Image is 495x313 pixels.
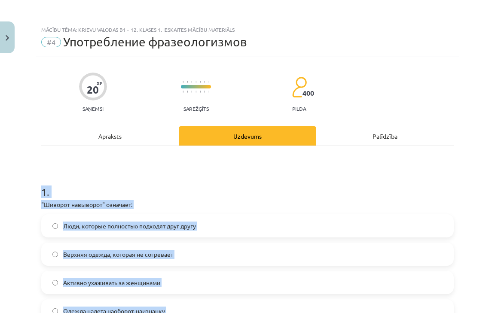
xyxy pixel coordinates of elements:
[63,35,247,49] span: Употребление фразеологизмов
[208,91,209,93] img: icon-short-line-57e1e144782c952c97e751825c79c345078a6d821885a25fce030b3d8c18986b.svg
[191,81,192,83] img: icon-short-line-57e1e144782c952c97e751825c79c345078a6d821885a25fce030b3d8c18986b.svg
[204,91,205,93] img: icon-short-line-57e1e144782c952c97e751825c79c345078a6d821885a25fce030b3d8c18986b.svg
[208,81,209,83] img: icon-short-line-57e1e144782c952c97e751825c79c345078a6d821885a25fce030b3d8c18986b.svg
[63,222,196,231] span: Люди, которые полностью подходят друг другу
[187,81,188,83] img: icon-short-line-57e1e144782c952c97e751825c79c345078a6d821885a25fce030b3d8c18986b.svg
[41,171,454,198] h1: 1 .
[41,126,179,146] div: Apraksts
[316,126,454,146] div: Palīdzība
[41,37,61,47] span: #4
[187,91,188,93] img: icon-short-line-57e1e144782c952c97e751825c79c345078a6d821885a25fce030b3d8c18986b.svg
[191,91,192,93] img: icon-short-line-57e1e144782c952c97e751825c79c345078a6d821885a25fce030b3d8c18986b.svg
[196,91,196,93] img: icon-short-line-57e1e144782c952c97e751825c79c345078a6d821885a25fce030b3d8c18986b.svg
[79,106,107,112] p: Saņemsi
[302,89,314,97] span: 400
[292,76,307,98] img: students-c634bb4e5e11cddfef0936a35e636f08e4e9abd3cc4e673bd6f9a4125e45ecb1.svg
[87,84,99,96] div: 20
[52,223,58,229] input: Люди, которые полностью подходят друг другу
[204,81,205,83] img: icon-short-line-57e1e144782c952c97e751825c79c345078a6d821885a25fce030b3d8c18986b.svg
[196,81,196,83] img: icon-short-line-57e1e144782c952c97e751825c79c345078a6d821885a25fce030b3d8c18986b.svg
[200,81,201,83] img: icon-short-line-57e1e144782c952c97e751825c79c345078a6d821885a25fce030b3d8c18986b.svg
[63,278,160,287] span: Активно ухаживать за женщинами
[200,91,201,93] img: icon-short-line-57e1e144782c952c97e751825c79c345078a6d821885a25fce030b3d8c18986b.svg
[52,252,58,257] input: Верхняя одежда, которая не согревает
[292,106,306,112] p: pilda
[183,106,209,112] p: Sarežģīts
[6,35,9,41] img: icon-close-lesson-0947bae3869378f0d4975bcd49f059093ad1ed9edebbc8119c70593378902aed.svg
[41,200,454,209] p: "Шиворот-навыворот" означает:
[41,27,454,33] div: Mācību tēma: Krievu valodas b1 - 12. klases 1. ieskaites mācību materiāls
[52,280,58,286] input: Активно ухаживать за женщинами
[97,81,102,85] span: XP
[179,126,316,146] div: Uzdevums
[63,250,173,259] span: Верхняя одежда, которая не согревает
